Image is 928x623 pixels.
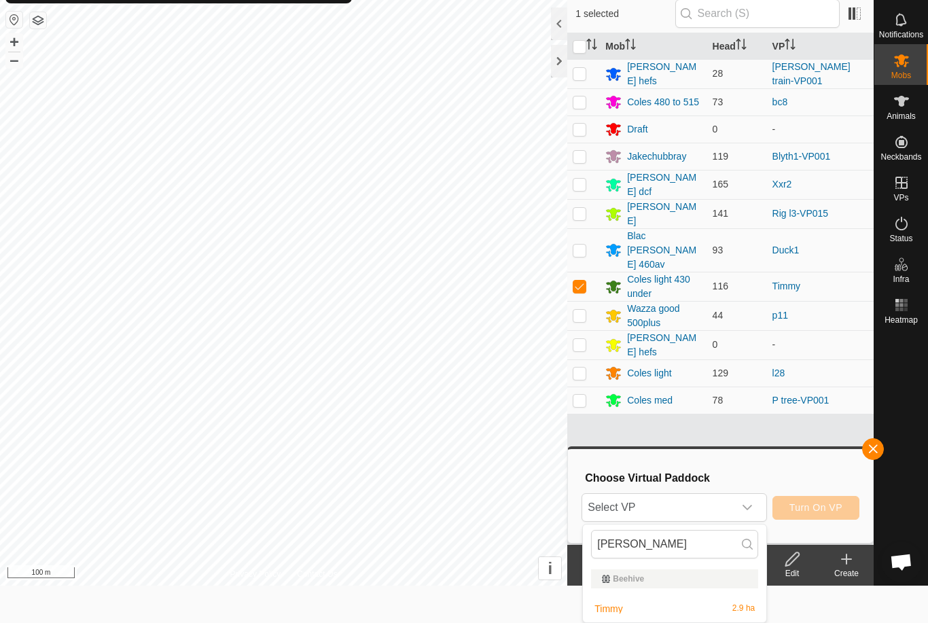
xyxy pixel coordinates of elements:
[575,7,675,21] span: 1 selected
[713,124,718,135] span: 0
[713,368,728,378] span: 129
[767,330,874,359] td: -
[772,310,788,321] a: p11
[713,339,718,350] span: 0
[627,331,701,359] div: [PERSON_NAME] hefs
[297,568,337,580] a: Contact Us
[713,179,728,190] span: 165
[732,604,755,613] span: 2.9 ha
[627,302,701,330] div: Wazza good 500plus
[627,60,701,88] div: [PERSON_NAME] hefs
[772,61,851,86] a: [PERSON_NAME] train-VP001
[230,568,281,580] a: Privacy Policy
[772,96,788,107] a: bc8
[772,179,792,190] a: Xxr2
[594,604,622,613] span: Timmy
[893,194,908,202] span: VPs
[627,149,686,164] div: Jakechubbray
[707,33,767,60] th: Head
[885,316,918,324] span: Heatmap
[881,541,922,582] div: Open chat
[713,68,724,79] span: 28
[713,245,724,255] span: 93
[713,96,724,107] span: 73
[789,502,842,513] span: Turn On VP
[713,208,728,219] span: 141
[591,530,758,558] input: Search
[736,41,747,52] p-sorticon: Activate to sort
[627,272,701,301] div: Coles light 430 under
[586,41,597,52] p-sorticon: Activate to sort
[6,12,22,28] button: Reset Map
[765,567,819,580] div: Edit
[583,564,766,622] ul: Option List
[582,494,733,521] span: Select VP
[772,208,829,219] a: Rig l3-VP015
[772,368,785,378] a: l28
[539,557,561,580] button: i
[6,52,22,68] button: –
[785,41,796,52] p-sorticon: Activate to sort
[602,575,747,583] div: Beehive
[889,234,912,243] span: Status
[772,281,800,291] a: Timmy
[772,245,800,255] a: Duck1
[627,122,647,137] div: Draft
[627,200,701,228] div: [PERSON_NAME]
[879,31,923,39] span: Notifications
[6,34,22,50] button: +
[627,171,701,199] div: [PERSON_NAME] dcf
[887,112,916,120] span: Animals
[767,115,874,143] td: -
[625,41,636,52] p-sorticon: Activate to sort
[627,366,671,380] div: Coles light
[713,281,728,291] span: 116
[874,544,928,582] a: Help
[772,395,829,406] a: P tree-VP001
[767,33,874,60] th: VP
[627,229,701,272] div: Blac [PERSON_NAME] 460av
[713,395,724,406] span: 78
[880,153,921,161] span: Neckbands
[893,275,909,283] span: Infra
[713,151,728,162] span: 119
[583,595,766,622] li: Timmy
[548,559,552,577] span: i
[713,310,724,321] span: 44
[772,151,831,162] a: Blyth1-VP001
[585,471,859,484] h3: Choose Virtual Paddock
[627,393,673,408] div: Coles med
[30,12,46,29] button: Map Layers
[627,95,699,109] div: Coles 480 to 515
[600,33,707,60] th: Mob
[772,496,859,520] button: Turn On VP
[891,71,911,79] span: Mobs
[734,494,761,521] div: dropdown trigger
[819,567,874,580] div: Create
